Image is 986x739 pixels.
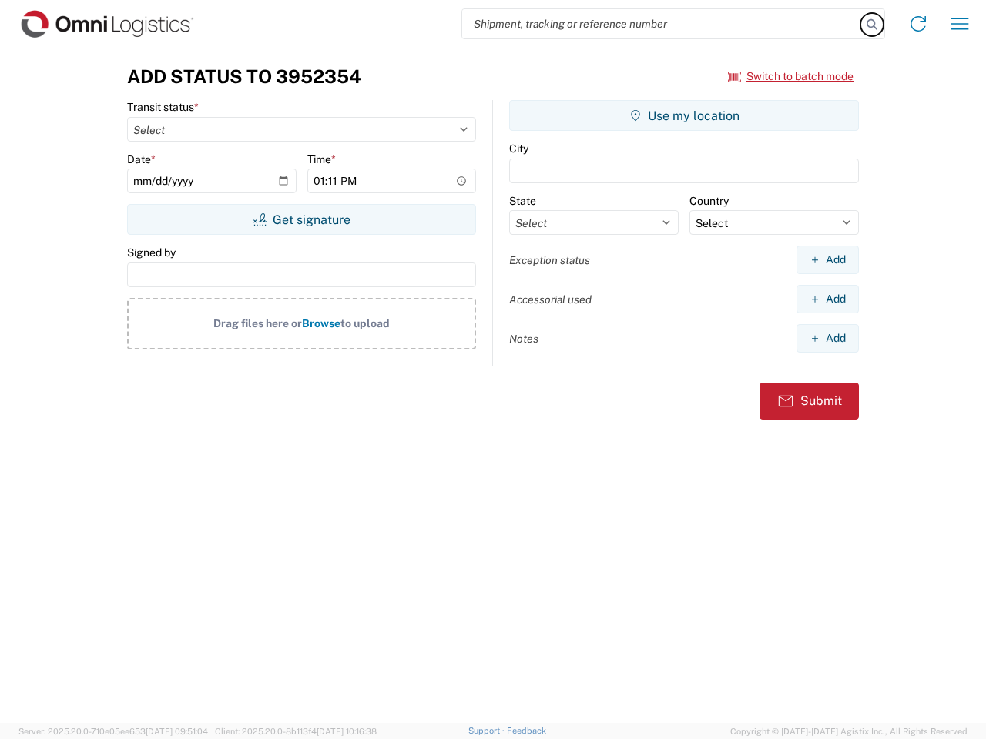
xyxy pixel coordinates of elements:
[797,285,859,313] button: Add
[340,317,390,329] span: to upload
[509,293,592,306] label: Accessorial used
[468,726,507,735] a: Support
[307,152,336,166] label: Time
[462,9,861,38] input: Shipment, tracking or reference number
[797,324,859,353] button: Add
[509,253,590,267] label: Exception status
[213,317,302,329] span: Drag files here or
[127,204,476,235] button: Get signature
[507,726,546,735] a: Feedback
[127,246,176,259] label: Signed by
[509,100,859,131] button: Use my location
[215,727,377,736] span: Client: 2025.20.0-8b113f4
[509,332,538,346] label: Notes
[317,727,377,736] span: [DATE] 10:16:38
[760,383,859,420] button: Submit
[689,194,729,208] label: Country
[730,724,968,738] span: Copyright © [DATE]-[DATE] Agistix Inc., All Rights Reserved
[728,64,854,89] button: Switch to batch mode
[146,727,208,736] span: [DATE] 09:51:04
[797,246,859,274] button: Add
[509,142,528,155] label: City
[509,194,536,208] label: State
[127,152,156,166] label: Date
[127,65,361,88] h3: Add Status to 3952354
[302,317,340,329] span: Browse
[18,727,208,736] span: Server: 2025.20.0-710e05ee653
[127,100,199,114] label: Transit status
